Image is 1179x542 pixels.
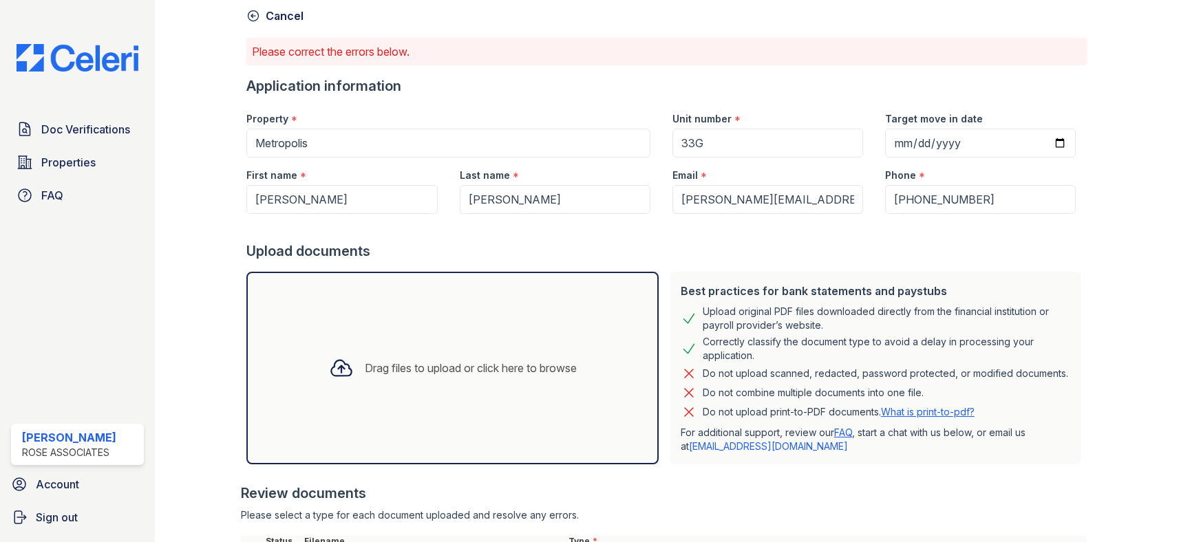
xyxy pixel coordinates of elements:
[11,116,144,143] a: Doc Verifications
[11,182,144,209] a: FAQ
[681,283,1070,299] div: Best practices for bank statements and paystubs
[885,169,916,182] label: Phone
[246,169,297,182] label: First name
[365,360,577,376] div: Drag files to upload or click here to browse
[22,429,116,446] div: [PERSON_NAME]
[672,169,698,182] label: Email
[246,8,304,24] a: Cancel
[834,426,852,438] a: FAQ
[246,76,1087,96] div: Application information
[6,44,149,72] img: CE_Logo_Blue-a8612792a0a2168367f1c8372b55b34899dd931a85d93a1a3d3e32e68fde9ad4.png
[703,305,1070,332] div: Upload original PDF files downloaded directly from the financial institution or payroll provider’...
[252,43,1081,60] p: Please correct the errors below.
[36,476,79,492] span: Account
[703,365,1068,382] div: Do not upload scanned, redacted, password protected, or modified documents.
[22,446,116,459] div: Rose Associates
[41,187,63,204] span: FAQ
[885,112,983,126] label: Target move in date
[681,426,1070,453] p: For additional support, review our , start a chat with us below, or email us at
[6,503,149,531] a: Sign out
[36,509,78,525] span: Sign out
[41,154,96,171] span: Properties
[246,241,1087,261] div: Upload documents
[703,405,975,419] p: Do not upload print-to-PDF documents.
[460,169,510,182] label: Last name
[41,121,130,138] span: Doc Verifications
[11,149,144,176] a: Properties
[881,406,975,418] a: What is print-to-pdf?
[703,384,924,401] div: Do not combine multiple documents into one file.
[689,440,848,452] a: [EMAIL_ADDRESS][DOMAIN_NAME]
[6,470,149,498] a: Account
[241,484,1087,503] div: Review documents
[672,112,732,126] label: Unit number
[703,335,1070,362] div: Correctly classify the document type to avoid a delay in processing your application.
[241,508,1087,522] div: Please select a type for each document uploaded and resolve any errors.
[246,112,288,126] label: Property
